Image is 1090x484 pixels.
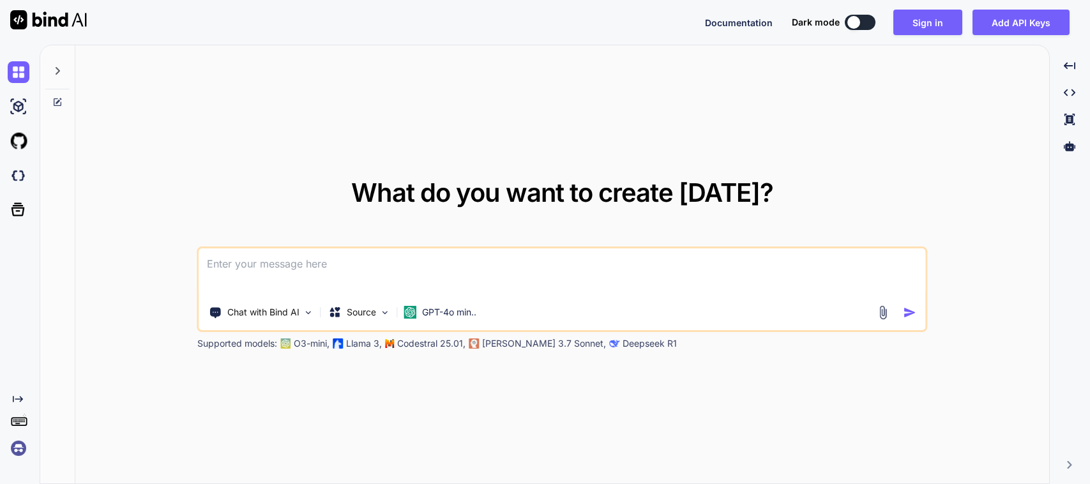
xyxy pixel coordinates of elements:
[380,307,391,318] img: Pick Models
[422,306,476,319] p: GPT-4o min..
[281,338,291,349] img: GPT-4
[347,306,376,319] p: Source
[397,337,466,350] p: Codestral 25.01,
[303,307,314,318] img: Pick Tools
[875,305,890,320] img: attachment
[8,130,29,152] img: githubLight
[893,10,962,35] button: Sign in
[386,339,395,348] img: Mistral-AI
[973,10,1070,35] button: Add API Keys
[351,177,773,208] span: What do you want to create [DATE]?
[792,16,840,29] span: Dark mode
[8,437,29,459] img: signin
[705,16,773,29] button: Documentation
[8,165,29,186] img: darkCloudIdeIcon
[705,17,773,28] span: Documentation
[482,337,606,350] p: [PERSON_NAME] 3.7 Sonnet,
[623,337,677,350] p: Deepseek R1
[8,61,29,83] img: chat
[294,337,329,350] p: O3-mini,
[333,338,344,349] img: Llama2
[404,306,417,319] img: GPT-4o mini
[903,306,916,319] img: icon
[610,338,620,349] img: claude
[227,306,299,319] p: Chat with Bind AI
[10,10,87,29] img: Bind AI
[346,337,382,350] p: Llama 3,
[8,96,29,117] img: ai-studio
[197,337,277,350] p: Supported models:
[469,338,480,349] img: claude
